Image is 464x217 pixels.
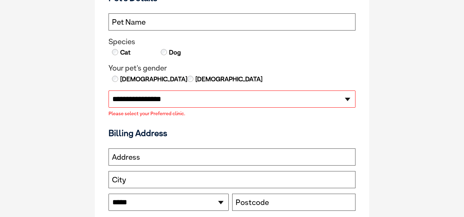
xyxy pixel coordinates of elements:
[120,48,131,57] label: Cat
[168,48,181,57] label: Dog
[112,153,140,162] label: Address
[112,176,126,184] label: City
[109,64,355,73] legend: Your pet's gender
[120,75,187,84] label: [DEMOGRAPHIC_DATA]
[109,37,355,46] legend: Species
[109,111,355,116] label: Please select your Preferred clinic.
[109,128,355,138] h3: Billing Address
[195,75,262,84] label: [DEMOGRAPHIC_DATA]
[236,198,269,207] label: Postcode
